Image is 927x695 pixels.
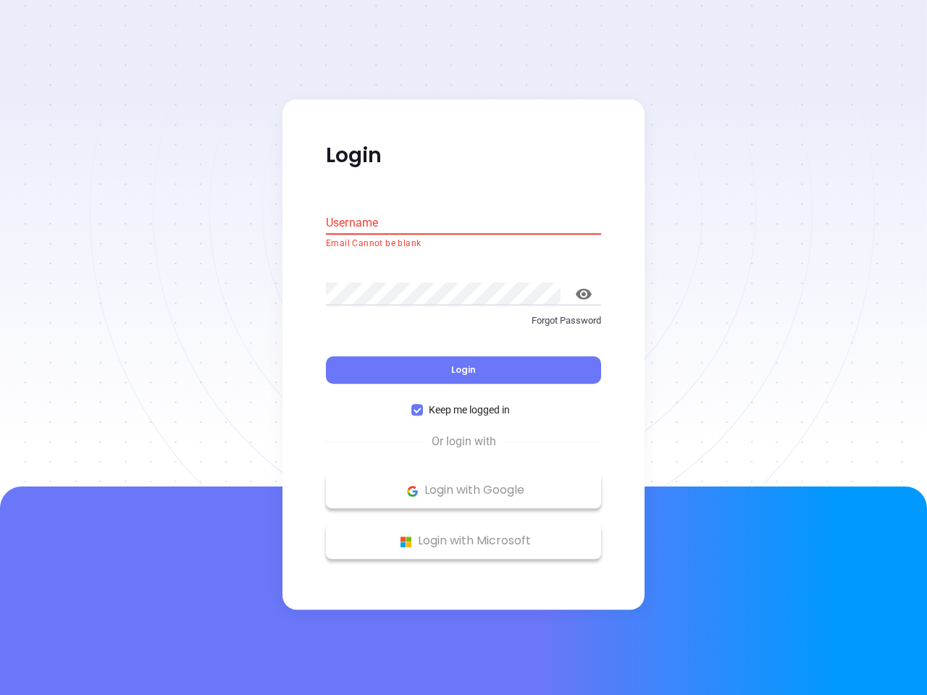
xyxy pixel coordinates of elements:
p: Forgot Password [326,313,601,328]
a: Forgot Password [326,313,601,340]
p: Login [326,143,601,169]
button: Google Logo Login with Google [326,473,601,509]
span: Keep me logged in [423,403,516,418]
p: Email Cannot be blank [326,237,601,251]
img: Google Logo [403,482,421,500]
span: Login [451,364,476,376]
span: Or login with [424,434,503,451]
button: toggle password visibility [566,277,601,311]
img: Microsoft Logo [397,533,415,551]
button: Microsoft Logo Login with Microsoft [326,523,601,560]
button: Login [326,357,601,384]
p: Login with Microsoft [333,531,594,552]
p: Login with Google [333,480,594,502]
